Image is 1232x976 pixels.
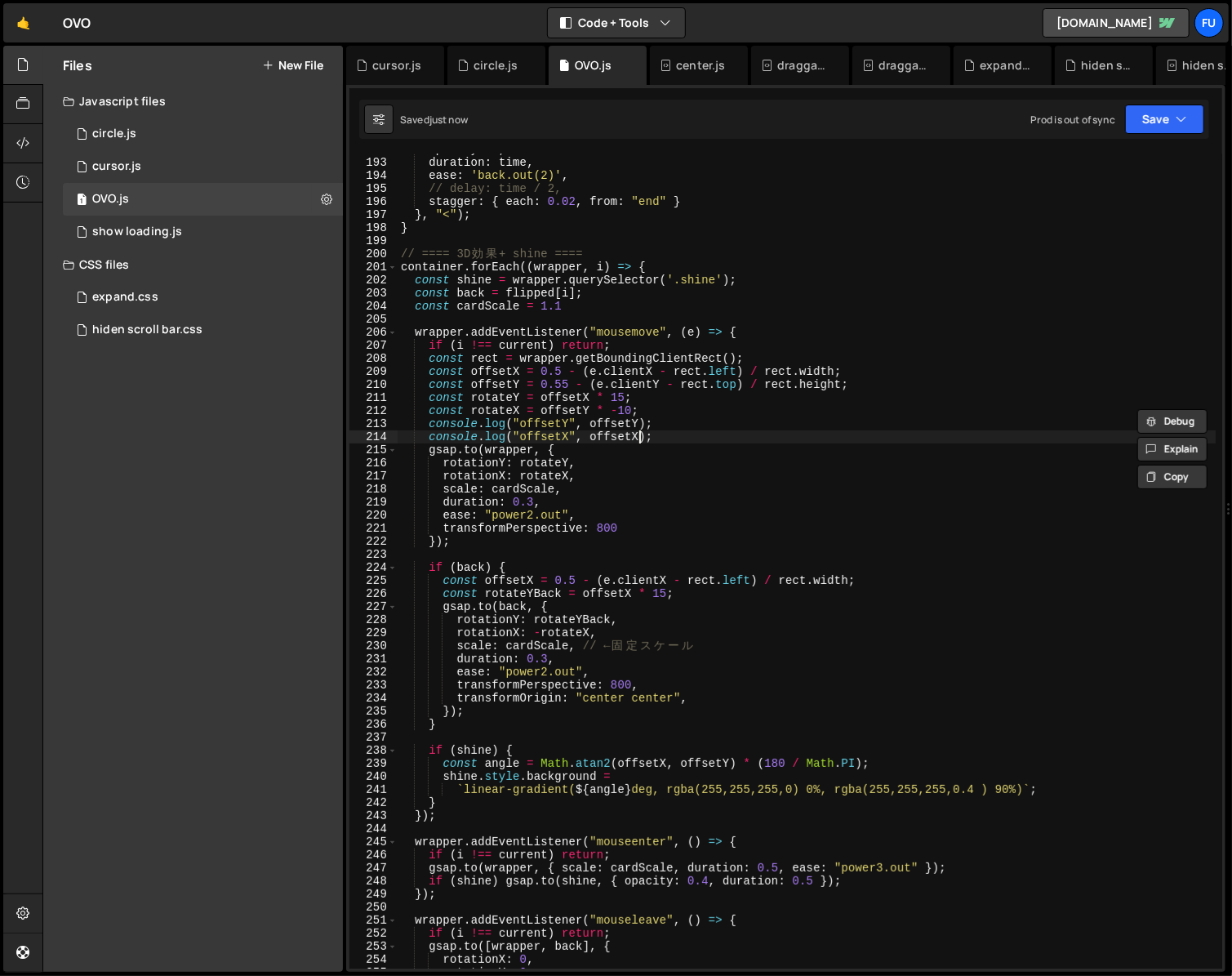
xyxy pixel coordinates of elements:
div: 240 [349,770,398,783]
div: 213 [349,417,398,430]
div: 229 [349,626,398,640]
div: 203 [349,287,398,300]
div: 209 [349,365,398,378]
button: Save [1125,105,1204,134]
div: 221 [349,522,398,535]
div: expand.css [63,281,343,314]
div: OVO.js [92,192,129,207]
div: 242 [349,796,398,809]
div: 196 [349,195,398,208]
div: 208 [349,352,398,365]
div: 243 [349,809,398,822]
div: 17267/47816.css [63,314,343,346]
a: 🤙 [3,3,43,42]
div: 210 [349,378,398,391]
div: cursor.js [92,159,141,174]
div: 202 [349,274,398,287]
div: 246 [349,849,398,862]
span: 1 [77,194,87,207]
button: Copy [1137,465,1208,489]
div: 206 [349,326,398,339]
a: [DOMAIN_NAME] [1043,8,1190,38]
div: 251 [349,914,398,927]
div: 204 [349,300,398,313]
div: 225 [349,574,398,587]
div: 215 [349,443,398,457]
div: 247 [349,862,398,875]
div: 248 [349,875,398,888]
div: 239 [349,757,398,770]
div: 230 [349,640,398,653]
div: 252 [349,927,398,940]
button: Explain [1137,437,1208,461]
div: 228 [349,613,398,626]
div: 237 [349,731,398,744]
div: expand.css [92,290,158,305]
div: 207 [349,339,398,352]
div: 244 [349,822,398,836]
div: Prod is out of sync [1030,113,1115,127]
div: 226 [349,587,398,600]
div: 211 [349,391,398,404]
div: 217 [349,470,398,483]
div: 212 [349,404,398,417]
div: 218 [349,483,398,496]
div: 200 [349,247,398,261]
div: OVO [63,13,91,33]
button: New File [262,59,323,72]
div: 205 [349,313,398,326]
div: 227 [349,600,398,613]
button: Code + Tools [548,8,685,38]
div: 214 [349,430,398,443]
div: center.js [676,57,725,74]
div: 194 [349,169,398,182]
div: 224 [349,561,398,574]
div: circle.js [63,118,343,150]
div: 17267/47848.js [63,183,343,216]
div: just now [429,113,468,127]
div: hiden scroll bar.css [92,323,202,337]
div: circle.js [92,127,136,141]
div: 195 [349,182,398,195]
div: 245 [349,836,398,849]
div: circle.js [474,57,518,74]
div: Saved [400,113,468,127]
div: 199 [349,234,398,247]
div: 222 [349,535,398,548]
div: 220 [349,509,398,522]
a: Fu [1194,8,1224,38]
div: 232 [349,666,398,679]
div: cursor.js [372,57,421,74]
div: 197 [349,208,398,221]
button: Debug [1137,409,1208,434]
div: 201 [349,261,398,274]
div: draggable, scrollable.js [777,57,829,74]
div: 17267/48012.js [63,150,343,183]
div: 236 [349,718,398,731]
div: 254 [349,953,398,966]
div: 238 [349,744,398,757]
div: CSS files [43,248,343,281]
div: 216 [349,457,398,470]
div: 233 [349,679,398,692]
div: 234 [349,692,398,705]
div: hiden scroll bar.css [1081,57,1133,74]
div: expand.css [980,57,1032,74]
div: 249 [349,888,398,901]
div: OVO.js [575,57,612,74]
div: 250 [349,901,398,914]
div: 235 [349,705,398,718]
div: 193 [349,156,398,169]
div: 241 [349,783,398,796]
div: 253 [349,940,398,953]
div: 219 [349,496,398,509]
div: show loading.js [92,225,182,239]
div: draggable using Observer.css [878,57,931,74]
h2: Files [63,56,92,74]
div: 198 [349,221,398,234]
div: 17267/48011.js [63,216,343,248]
div: Javascript files [43,85,343,118]
div: 223 [349,548,398,561]
div: 231 [349,653,398,666]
